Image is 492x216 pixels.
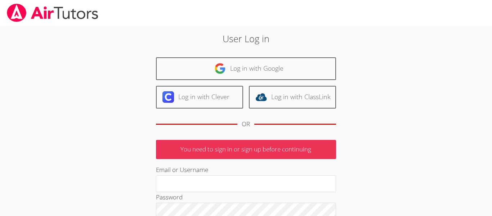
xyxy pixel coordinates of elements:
h2: User Log in [113,32,379,45]
img: classlink-logo-d6bb404cc1216ec64c9a2012d9dc4662098be43eaf13dc465df04b49fa7ab582.svg [255,91,267,103]
p: You need to sign in or sign up before continuing [156,140,336,159]
a: Log in with ClassLink [249,86,336,109]
a: Log in with Google [156,57,336,80]
img: google-logo-50288ca7cdecda66e5e0955fdab243c47b7ad437acaf1139b6f446037453330a.svg [214,63,226,74]
img: clever-logo-6eab21bc6e7a338710f1a6ff85c0baf02591cd810cc4098c63d3a4b26e2feb20.svg [162,91,174,103]
img: airtutors_banner-c4298cdbf04f3fff15de1276eac7730deb9818008684d7c2e4769d2f7ddbe033.png [6,4,99,22]
div: OR [242,119,250,129]
label: Password [156,193,183,201]
label: Email or Username [156,166,208,174]
a: Log in with Clever [156,86,243,109]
